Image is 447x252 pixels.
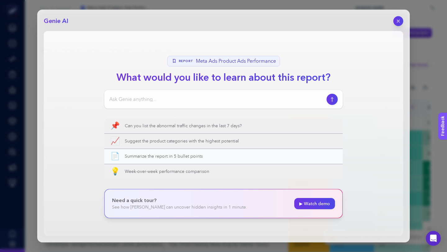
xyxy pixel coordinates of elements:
span: 📈 [111,137,120,145]
span: Can you list the abnormal traffic changes in the last 7 days? [125,123,336,129]
p: See how [PERSON_NAME] can uncover hidden insights in 1 minute. [112,204,247,210]
span: 💡 [111,168,120,175]
span: Week-over-week performance comparison [125,169,336,175]
span: Report [179,59,193,64]
span: Feedback [4,2,24,7]
h2: Genie AI [44,17,68,25]
button: 📌Can you list the abnormal traffic changes in the last 7 days? [104,119,343,133]
span: 📌 [111,122,120,130]
input: Ask Genie anything... [109,96,324,103]
button: 📄Summarize the report in 5 bullet points [104,149,343,164]
span: Meta Ads Product Ads Performance [196,57,276,65]
a: ▶ Watch demo [294,198,335,209]
h1: What would you like to learn about this report? [111,70,336,85]
span: Suggest the product categories with the highest potential [125,138,336,144]
span: Summarize the report in 5 bullet points [125,153,336,160]
div: Open Intercom Messenger [426,231,441,246]
span: 📄 [111,153,120,160]
p: Need a quick tour? [112,197,247,204]
button: 💡Week-over-week performance comparison [104,164,343,179]
button: 📈Suggest the product categories with the highest potential [104,134,343,149]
